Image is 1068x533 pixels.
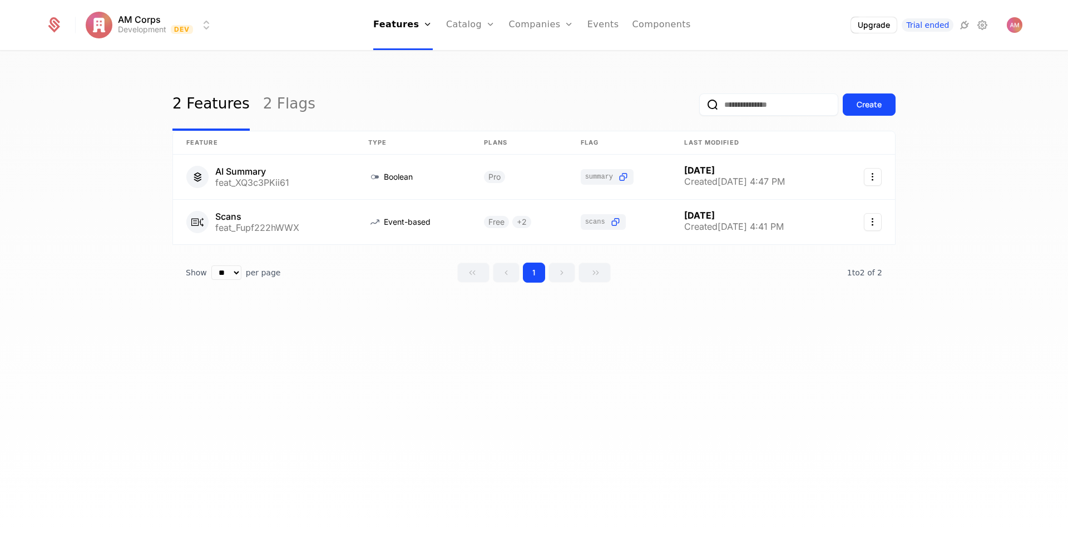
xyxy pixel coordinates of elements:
[1007,17,1022,33] button: Open user button
[172,78,250,131] a: 2 Features
[958,18,971,32] a: Integrations
[578,263,611,283] button: Go to last page
[864,168,882,186] button: Select action
[976,18,989,32] a: Settings
[186,267,207,278] span: Show
[471,131,567,155] th: Plans
[118,24,166,35] div: Development
[263,78,315,131] a: 2 Flags
[847,268,877,277] span: 1 to 2 of
[355,131,471,155] th: Type
[567,131,671,155] th: Flag
[89,13,214,37] button: Select environment
[902,18,953,32] a: Trial ended
[211,265,241,280] select: Select page size
[1007,17,1022,33] img: Andre M
[523,263,545,283] button: Go to page 1
[246,267,281,278] span: per page
[457,263,611,283] div: Page navigation
[171,25,194,34] span: Dev
[857,99,882,110] div: Create
[493,263,520,283] button: Go to previous page
[457,263,489,283] button: Go to first page
[173,131,355,155] th: Feature
[671,131,837,155] th: Last Modified
[847,268,882,277] span: 2
[548,263,575,283] button: Go to next page
[851,17,897,33] button: Upgrade
[843,93,896,116] button: Create
[86,12,112,38] img: AM Corps
[172,263,896,283] div: Table pagination
[864,213,882,231] button: Select action
[118,15,161,24] span: AM Corps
